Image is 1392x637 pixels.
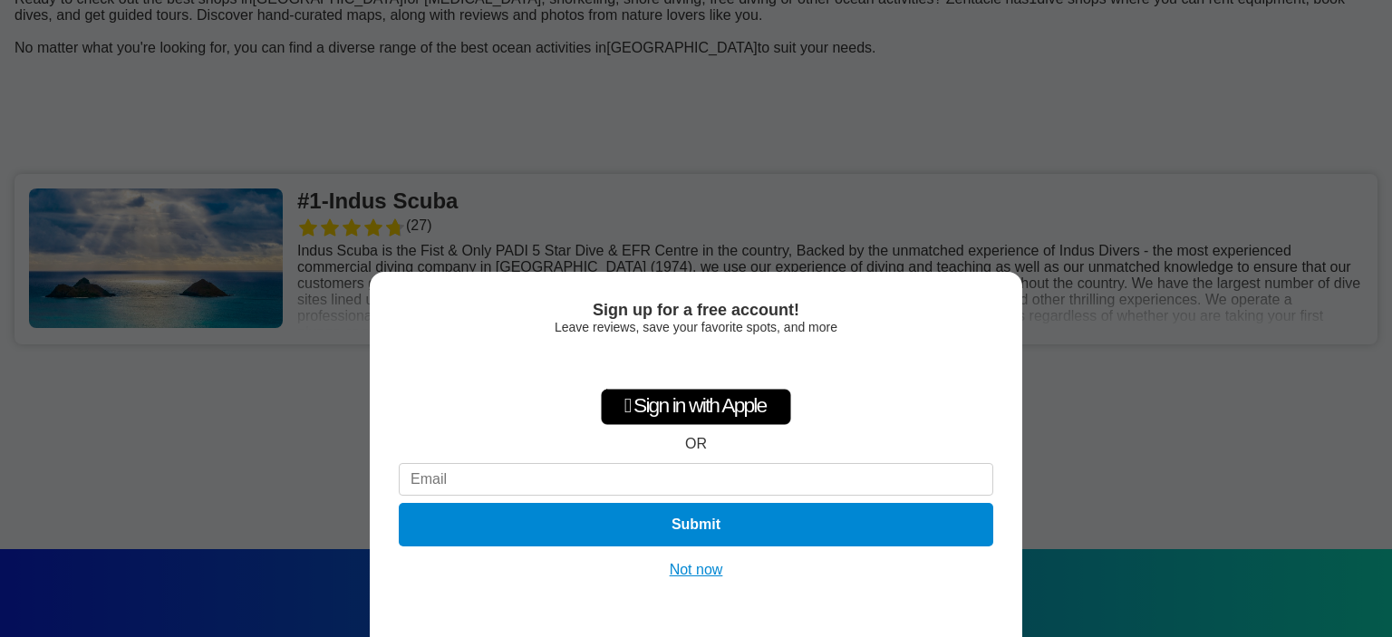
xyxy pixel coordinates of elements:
[685,436,707,452] div: OR
[664,561,729,579] button: Not now
[399,463,993,496] input: Email
[604,343,788,383] iframe: Sign in with Google Button
[601,389,791,425] div: Sign in with Apple
[399,301,993,320] div: Sign up for a free account!
[399,503,993,546] button: Submit
[399,320,993,334] div: Leave reviews, save your favorite spots, and more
